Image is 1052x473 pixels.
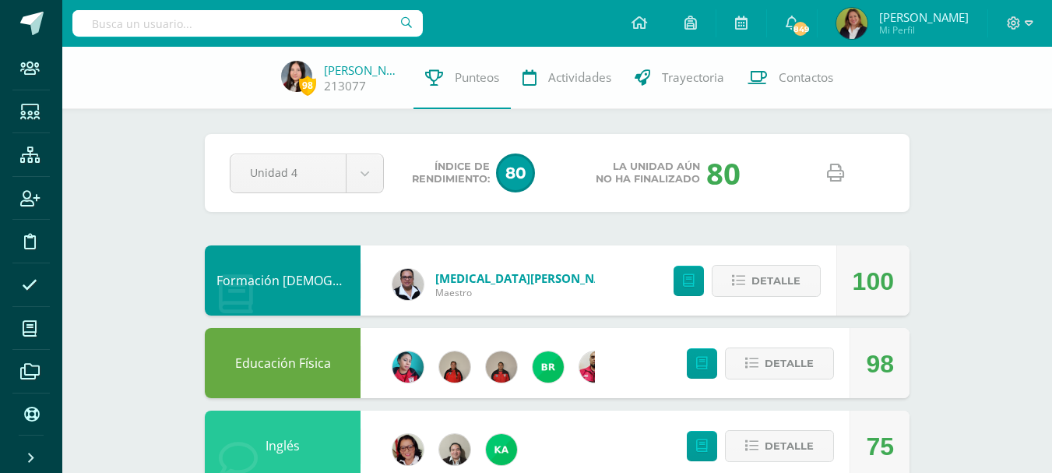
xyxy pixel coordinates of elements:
[662,69,724,86] span: Trayectoria
[435,286,622,299] span: Maestro
[725,430,834,462] button: Detalle
[486,434,517,465] img: a64c3460752fcf2c5e8663a69b02fa63.png
[496,154,535,192] span: 80
[455,69,499,86] span: Punteos
[736,47,845,109] a: Contactos
[412,161,490,185] span: Índice de Rendimiento:
[205,245,361,316] div: Formación Cristiana
[439,434,470,465] img: 525b25e562e1b2fd5211d281b33393db.png
[486,351,517,383] img: 139d064777fbe6bf61491abfdba402ef.png
[511,47,623,109] a: Actividades
[853,246,894,316] div: 100
[866,329,894,399] div: 98
[725,348,834,379] button: Detalle
[392,434,424,465] img: 2ca4f91e2a017358137dd701126cf722.png
[435,270,622,286] a: [MEDICAL_DATA][PERSON_NAME]
[792,20,809,37] span: 849
[230,154,383,192] a: Unidad 4
[392,351,424,383] img: 4042270918fd6b5921d0ca12ded71c97.png
[706,153,741,193] div: 80
[439,351,470,383] img: d4deafe5159184ad8cadd3f58d7b9740.png
[579,351,610,383] img: 720c24124c15ba549e3e394e132c7bff.png
[712,265,821,297] button: Detalle
[751,267,800,295] span: Detalle
[205,328,361,398] div: Educación Física
[548,69,611,86] span: Actividades
[879,9,969,25] span: [PERSON_NAME]
[836,8,867,39] img: a164061a65f1df25e60207af94843a26.png
[299,76,316,95] span: 98
[324,78,366,94] a: 213077
[324,62,402,78] a: [PERSON_NAME]
[765,349,814,378] span: Detalle
[596,161,700,185] span: La unidad aún no ha finalizado
[72,10,423,37] input: Busca un usuario...
[281,61,312,92] img: f282a711cb6b853106868d371307cfb9.png
[623,47,736,109] a: Trayectoria
[765,432,814,461] span: Detalle
[879,23,969,37] span: Mi Perfil
[413,47,511,109] a: Punteos
[392,269,424,300] img: 2b9ad40edd54c2f1af5f41f24ea34807.png
[779,69,833,86] span: Contactos
[533,351,564,383] img: 7976fc47626adfddeb45c36bac81a772.png
[250,154,326,191] span: Unidad 4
